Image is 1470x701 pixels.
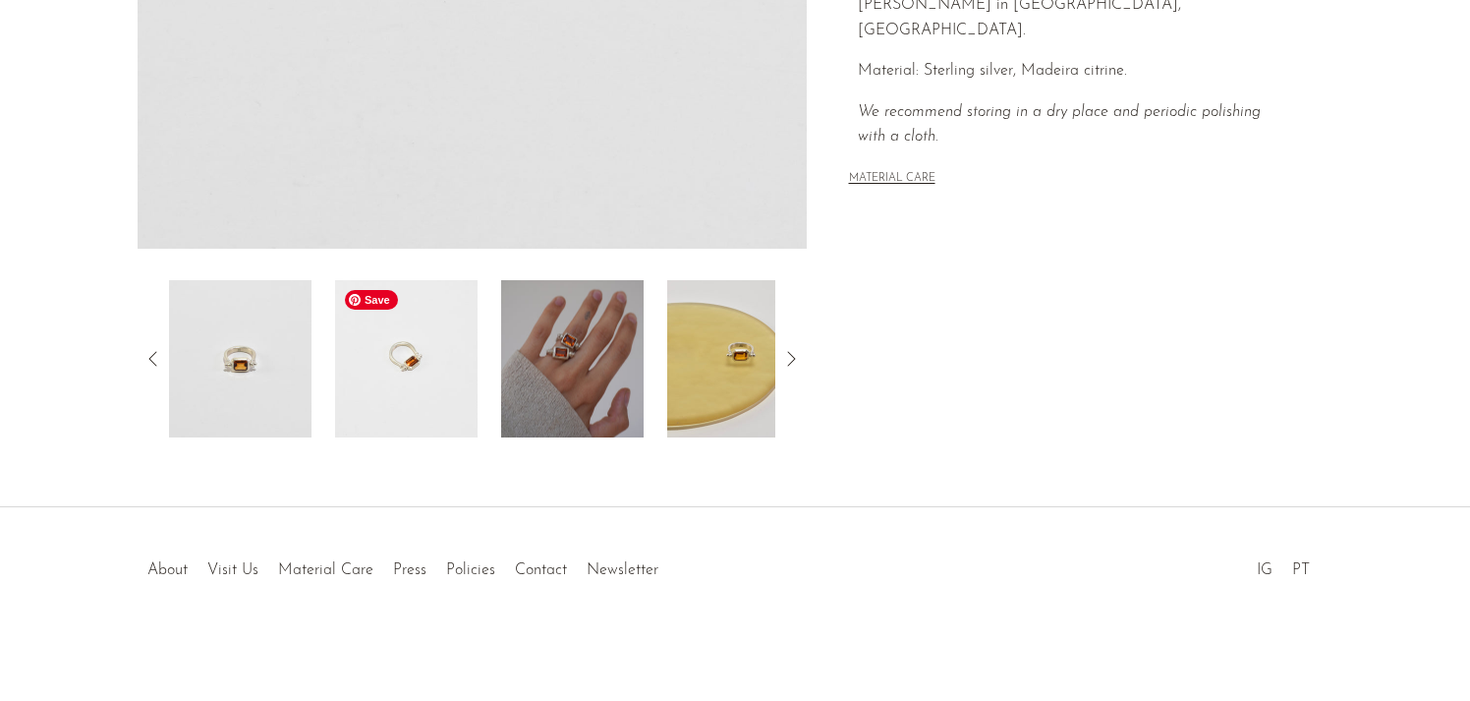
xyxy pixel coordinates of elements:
a: PT [1292,562,1310,578]
img: Madeira Citrine Sling Ring [501,280,644,438]
a: Policies [446,562,495,578]
ul: Social Medias [1247,547,1320,584]
a: About [147,562,188,578]
img: Madeira Citrine Sling Ring [335,280,478,438]
ul: Quick links [138,547,668,584]
span: Save [345,290,398,310]
a: Visit Us [207,562,258,578]
a: Press [393,562,426,578]
img: Madeira Citrine Sling Ring [169,280,311,438]
a: Contact [515,562,567,578]
em: We recommend storing in a dry place and periodic polishing with a cloth. [858,104,1261,146]
img: Madeira Citrine Sling Ring [667,280,810,438]
a: IG [1257,562,1272,578]
p: Material: Sterling silver, Madeira citrine. [858,59,1291,85]
a: Material Care [278,562,373,578]
button: MATERIAL CARE [849,172,935,187]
